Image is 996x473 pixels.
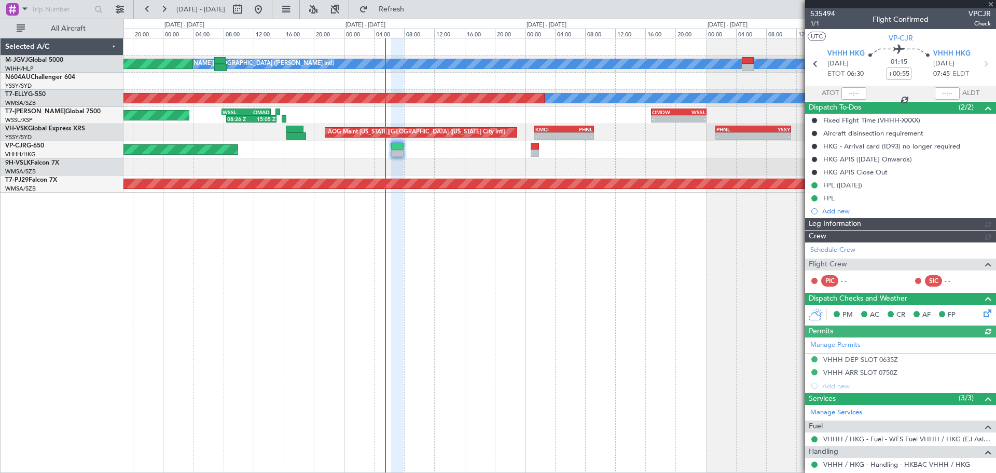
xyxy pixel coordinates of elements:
[827,49,865,59] span: VHHH HKG
[5,177,57,183] a: T7-PJ29Falcon 7X
[374,29,404,38] div: 04:00
[5,151,36,158] a: VHHH/HKG
[823,129,923,138] div: Aircraft disinsection requirement
[716,133,753,139] div: -
[948,310,956,320] span: FP
[810,8,835,19] span: 535494
[809,393,836,405] span: Services
[675,29,706,38] div: 20:00
[224,29,254,38] div: 08:00
[5,109,101,115] a: T7-[PERSON_NAME]Global 7500
[823,460,970,469] a: VHHH / HKG - Handling - HKBAC VHHH / HKG
[5,57,63,63] a: M-JGVJGlobal 5000
[847,69,864,79] span: 06:30
[809,293,907,305] span: Dispatch Checks and Weather
[5,74,75,80] a: N604AUChallenger 604
[5,168,36,175] a: WMSA/SZB
[679,109,706,115] div: WSSL
[969,19,991,28] span: Check
[133,29,163,38] div: 20:00
[823,116,920,125] div: Fixed Flight Time (VHHH-XXXX)
[5,91,28,98] span: T7-ELLY
[933,59,955,69] span: [DATE]
[809,102,861,114] span: Dispatch To-Dos
[827,59,849,69] span: [DATE]
[896,310,905,320] span: CR
[246,109,270,115] div: OMAD
[495,29,525,38] div: 20:00
[827,69,845,79] span: ETOT
[5,109,65,115] span: T7-[PERSON_NAME]
[736,29,766,38] div: 04:00
[823,194,835,202] div: FPL
[922,310,931,320] span: AF
[810,19,835,28] span: 1/1
[652,116,679,122] div: -
[810,408,862,418] a: Manage Services
[823,435,991,443] a: VHHH / HKG - Fuel - WFS Fuel VHHH / HKG (EJ Asia Only)
[5,57,28,63] span: M-JGVJ
[5,99,36,107] a: WMSA/SZB
[822,207,991,215] div: Add new
[933,69,950,79] span: 07:45
[27,25,109,32] span: All Aircraft
[193,29,224,38] div: 04:00
[933,49,971,59] span: VHHH HKG
[535,126,564,132] div: KMCI
[535,133,564,139] div: -
[809,446,838,458] span: Handling
[873,14,929,25] div: Flight Confirmed
[176,5,225,14] span: [DATE] - [DATE]
[708,21,748,30] div: [DATE] - [DATE]
[823,155,912,164] div: HKG APIS ([DATE] Onwards)
[434,29,464,38] div: 12:00
[5,133,32,141] a: YSSY/SYD
[753,133,790,139] div: -
[5,65,34,73] a: WIHH/HLP
[842,310,853,320] span: PM
[766,29,796,38] div: 08:00
[796,29,826,38] div: 12:00
[891,57,907,67] span: 01:15
[679,116,706,122] div: -
[5,143,26,149] span: VP-CJR
[555,29,585,38] div: 04:00
[823,142,960,151] div: HKG - Arrival card (ID93) no longer required
[5,160,31,166] span: 9H-VSLK
[962,88,979,99] span: ALDT
[525,29,555,38] div: 00:00
[889,33,913,44] span: VP-CJR
[823,181,862,190] div: FPL ([DATE])
[314,29,344,38] div: 20:00
[5,126,85,132] a: VH-VSKGlobal Express XRS
[645,29,675,38] div: 16:00
[328,125,505,140] div: AOG Maint [US_STATE][GEOGRAPHIC_DATA] ([US_STATE] City Intl)
[969,8,991,19] span: VPCJR
[370,6,413,13] span: Refresh
[252,116,276,122] div: 15:05 Z
[5,82,32,90] a: YSSY/SYD
[32,2,91,17] input: Trip Number
[345,21,385,30] div: [DATE] - [DATE]
[808,32,826,41] button: UTC
[585,29,615,38] div: 08:00
[870,310,879,320] span: AC
[254,29,284,38] div: 12:00
[164,21,204,30] div: [DATE] - [DATE]
[564,126,592,132] div: PHNL
[716,126,753,132] div: PHNL
[354,1,417,18] button: Refresh
[284,29,314,38] div: 16:00
[404,29,434,38] div: 08:00
[5,116,33,124] a: WSSL/XSP
[227,116,252,122] div: 08:26 Z
[959,102,974,113] span: (2/2)
[615,29,645,38] div: 12:00
[5,126,28,132] span: VH-VSK
[527,21,566,30] div: [DATE] - [DATE]
[822,88,839,99] span: ATOT
[344,29,374,38] div: 00:00
[564,133,592,139] div: -
[706,29,736,38] div: 00:00
[823,168,888,177] div: HKG APIS Close Out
